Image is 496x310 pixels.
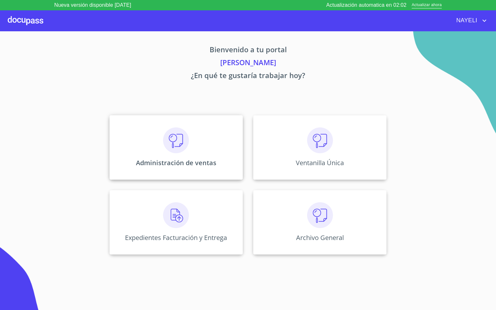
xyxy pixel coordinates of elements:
[49,44,447,57] p: Bienvenido a tu portal
[307,202,333,228] img: consulta.png
[163,202,189,228] img: carga.png
[54,1,131,9] p: Nueva versión disponible [DATE]
[163,127,189,153] img: consulta.png
[136,158,216,167] p: Administración de ventas
[49,57,447,70] p: [PERSON_NAME]
[125,233,227,242] p: Expedientes Facturación y Entrega
[451,15,480,26] span: NAYELI
[451,15,488,26] button: account of current user
[326,1,407,9] p: Actualización automatica en 02:02
[296,233,344,242] p: Archivo General
[412,2,442,9] span: Actualizar ahora
[307,127,333,153] img: consulta.png
[296,158,344,167] p: Ventanilla Única
[49,70,447,83] p: ¿En qué te gustaría trabajar hoy?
